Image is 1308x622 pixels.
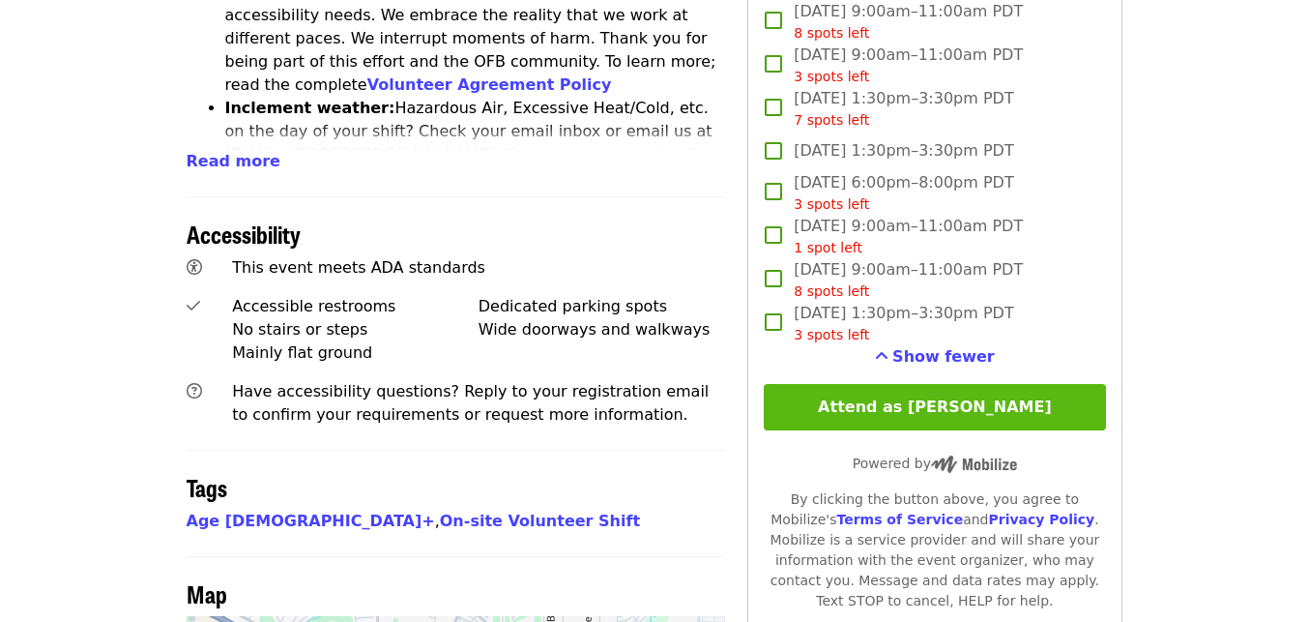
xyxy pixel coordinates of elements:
span: , [187,512,440,530]
span: This event meets ADA standards [232,258,485,277]
span: 8 spots left [794,25,869,41]
span: Map [187,577,227,610]
span: [DATE] 9:00am–11:00am PDT [794,215,1023,258]
div: Accessible restrooms [232,295,479,318]
span: [DATE] 9:00am–11:00am PDT [794,44,1023,87]
span: 7 spots left [794,112,869,128]
span: Have accessibility questions? Reply to your registration email to confirm your requirements or re... [232,382,709,424]
img: Powered by Mobilize [931,456,1017,473]
span: [DATE] 1:30pm–3:30pm PDT [794,139,1013,163]
a: Privacy Policy [988,512,1094,527]
span: Show fewer [892,347,995,366]
span: [DATE] 9:00am–11:00am PDT [794,258,1023,302]
li: Hazardous Air, Excessive Heat/Cold, etc. on the day of your shift? Check your email inbox or emai... [225,97,725,213]
a: Terms of Service [836,512,963,527]
span: 8 spots left [794,283,869,299]
i: question-circle icon [187,382,202,400]
button: Attend as [PERSON_NAME] [764,384,1105,430]
a: Volunteer Agreement Policy [367,75,612,94]
a: Age [DEMOGRAPHIC_DATA]+ [187,512,435,530]
span: [DATE] 1:30pm–3:30pm PDT [794,87,1013,131]
span: 1 spot left [794,240,862,255]
span: 3 spots left [794,69,869,84]
div: No stairs or steps [232,318,479,341]
span: Powered by [853,456,1017,471]
i: universal-access icon [187,258,202,277]
div: By clicking the button above, you agree to Mobilize's and . Mobilize is a service provider and wi... [764,489,1105,611]
span: [DATE] 1:30pm–3:30pm PDT [794,302,1013,345]
i: check icon [187,297,200,315]
button: Read more [187,150,280,173]
div: Dedicated parking spots [479,295,725,318]
div: Mainly flat ground [232,341,479,365]
span: Read more [187,152,280,170]
div: Wide doorways and walkways [479,318,725,341]
span: 3 spots left [794,196,869,212]
strong: Inclement weather: [225,99,395,117]
a: On-site Volunteer Shift [440,512,640,530]
button: See more timeslots [875,345,995,369]
span: Accessibility [187,217,301,251]
span: 3 spots left [794,327,869,342]
span: Tags [187,470,227,504]
span: [DATE] 6:00pm–8:00pm PDT [794,171,1013,215]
